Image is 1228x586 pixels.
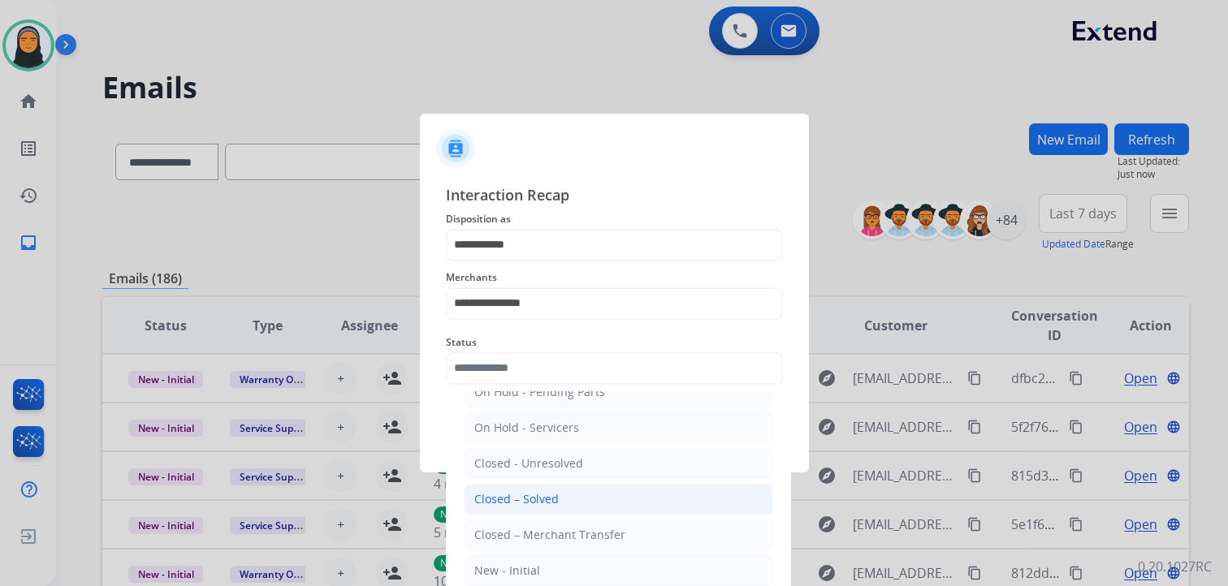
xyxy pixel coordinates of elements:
[446,333,783,352] span: Status
[474,527,625,543] div: Closed – Merchant Transfer
[436,129,475,168] img: contactIcon
[474,562,540,579] div: New - Initial
[474,384,605,400] div: On Hold - Pending Parts
[474,420,579,436] div: On Hold - Servicers
[474,491,559,507] div: Closed – Solved
[446,268,783,287] span: Merchants
[446,209,783,229] span: Disposition as
[1138,557,1212,576] p: 0.20.1027RC
[446,183,783,209] span: Interaction Recap
[474,455,583,472] div: Closed - Unresolved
